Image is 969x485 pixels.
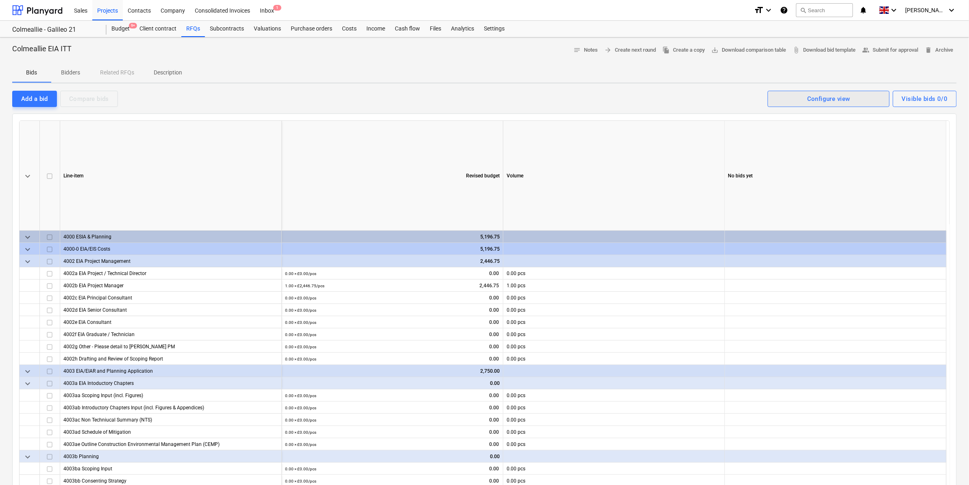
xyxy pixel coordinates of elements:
div: 4003a EIA Intoductory Chapters [63,377,278,389]
div: 2,446.75 [285,255,500,267]
a: Client contract [135,21,181,37]
span: people_alt [862,46,870,54]
span: 0.00 [488,331,500,338]
span: search [800,7,806,13]
span: arrow_forward [604,46,612,54]
div: 4003ad Schedule of Mitigation [63,426,278,438]
div: 4003ba Scoping Input [63,463,278,474]
small: 0.00 × £0.00 / pcs [285,320,316,325]
button: Add a bid [12,91,57,107]
span: 0.00 [488,307,500,314]
div: 0.00 pcs [503,389,725,402]
div: 4002b EIA Project Manager [63,280,278,291]
a: Income [361,21,390,37]
div: Revised budget [282,121,503,231]
div: Colmeallie - Galileo 21 [12,26,97,34]
a: Settings [479,21,510,37]
small: 0.00 × £0.00 / pcs [285,418,316,422]
span: 0.00 [488,441,500,448]
i: Knowledge base [780,5,788,15]
span: delete [925,46,932,54]
small: 0.00 × £0.00 / pcs [285,308,316,312]
span: attach_file [793,46,800,54]
div: 0.00 pcs [503,402,725,414]
span: 0.00 [488,270,500,277]
span: 0.00 [488,343,500,350]
div: 4003ae Outline Construction Environmental Management Plan (CEMP) [63,438,278,450]
small: 0.00 × £0.00 / pcs [285,296,316,300]
div: 0.00 pcs [503,353,725,365]
span: 0.00 [488,465,500,472]
a: Budget9+ [107,21,135,37]
span: Download bid template [793,46,856,55]
div: 4002g Other - Please detail to Galileo PM [63,341,278,352]
div: Line-item [60,121,282,231]
div: Volume [503,121,725,231]
small: 0.00 × £0.00 / pcs [285,271,316,276]
small: 0.00 × £0.00 / pcs [285,442,316,447]
span: file_copy [663,46,670,54]
div: 4003aa Scoping Input (incl. Figures) [63,389,278,401]
span: keyboard_arrow_down [23,245,33,254]
span: keyboard_arrow_down [23,232,33,242]
div: 0.00 pcs [503,316,725,328]
a: Analytics [446,21,479,37]
a: Costs [337,21,361,37]
div: 2,750.00 [285,365,500,377]
iframe: Chat Widget [928,446,969,485]
div: 4003 EIA/EIAR and Planning Application [63,365,278,377]
small: 0.00 × £0.00 / pcs [285,467,316,471]
span: Download comparison table [712,46,786,55]
span: keyboard_arrow_down [23,452,33,462]
span: 9+ [129,23,137,28]
button: Archive [922,44,957,57]
i: format_size [754,5,764,15]
p: Description [154,68,182,77]
div: 5,196.75 [285,243,500,255]
small: 0.00 × £0.00 / pcs [285,332,316,337]
div: 0.00 pcs [503,304,725,316]
small: 0.00 × £0.00 / pcs [285,406,316,410]
div: 4003ac Non Techniucal Summary (NTS) [63,414,278,426]
span: Submit for approval [862,46,919,55]
a: RFQs [181,21,205,37]
div: 0.00 pcs [503,438,725,450]
span: keyboard_arrow_down [23,379,33,389]
div: 4000-0 EIA/EIS Costs [63,243,278,255]
div: 0.00 pcs [503,292,725,304]
a: Purchase orders [286,21,337,37]
span: [PERSON_NAME] Jack [906,7,946,13]
div: No bids yet [725,121,947,231]
div: Subcontracts [205,21,249,37]
div: 0.00 pcs [503,414,725,426]
button: Create next round [601,44,660,57]
div: 0.00 [285,377,500,389]
div: 1.00 pcs [503,280,725,292]
button: Submit for approval [859,44,922,57]
span: 0.00 [488,429,500,436]
span: 0.00 [488,319,500,326]
span: 0.00 [488,417,500,424]
a: Download bid template [790,44,859,57]
div: 0.00 pcs [503,341,725,353]
small: 0.00 × £0.00 / pcs [285,393,316,398]
a: Files [425,21,446,37]
div: 0.00 pcs [503,267,725,280]
div: 0.00 [285,450,500,463]
button: Create a copy [660,44,708,57]
div: 4003b Planning [63,450,278,462]
div: Budget [107,21,135,37]
small: 0.00 × £0.00 / pcs [285,479,316,483]
button: Configure view [768,91,890,107]
button: Search [796,3,853,17]
div: 5,196.75 [285,231,500,243]
span: keyboard_arrow_down [23,367,33,376]
a: Cash flow [390,21,425,37]
small: 0.00 × £0.00 / pcs [285,357,316,361]
div: Add a bid [21,94,48,104]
